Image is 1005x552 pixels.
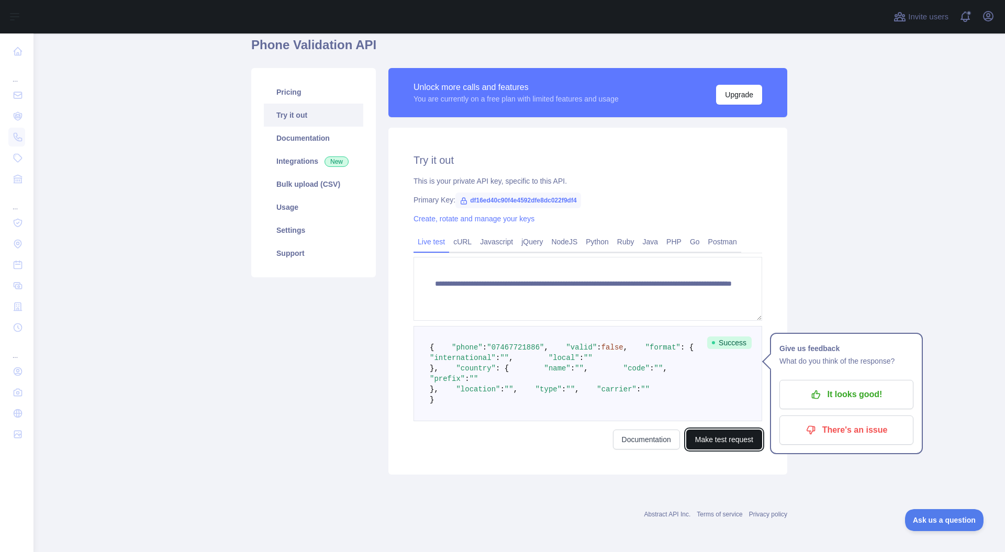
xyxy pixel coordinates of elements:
[414,94,619,104] div: You are currently on a free plan with limited features and usage
[8,63,25,84] div: ...
[544,364,570,373] span: "name"
[430,396,434,404] span: }
[496,354,500,362] span: :
[496,364,509,373] span: : {
[264,242,363,265] a: Support
[575,385,579,393] span: ,
[449,233,476,250] a: cURL
[264,150,363,173] a: Integrations New
[476,233,517,250] a: Javascript
[430,364,439,373] span: },
[483,343,487,352] span: :
[452,343,483,352] span: "phone"
[509,354,513,362] span: ,
[264,81,363,104] a: Pricing
[251,37,787,62] h1: Phone Validation API
[704,233,741,250] a: Postman
[644,511,691,518] a: Abstract API Inc.
[779,342,913,355] h1: Give us feedback
[905,509,984,531] iframe: Toggle Customer Support
[654,364,663,373] span: ""
[582,233,613,250] a: Python
[549,354,579,362] span: "local"
[414,176,762,186] div: This is your private API key, specific to this API.
[716,85,762,105] button: Upgrade
[566,385,575,393] span: ""
[641,385,650,393] span: ""
[686,233,704,250] a: Go
[264,219,363,242] a: Settings
[584,364,588,373] span: ,
[623,364,650,373] span: "code"
[500,354,509,362] span: ""
[500,385,504,393] span: :
[663,364,667,373] span: ,
[584,354,593,362] span: ""
[430,343,434,352] span: {
[571,364,575,373] span: :
[8,339,25,360] div: ...
[414,195,762,205] div: Primary Key:
[680,343,694,352] span: : {
[597,385,636,393] span: "carrier"
[456,364,496,373] span: "country"
[414,233,449,250] a: Live test
[8,190,25,211] div: ...
[601,343,623,352] span: false
[456,385,500,393] span: "location"
[613,233,639,250] a: Ruby
[325,156,349,167] span: New
[908,11,948,23] span: Invite users
[636,385,641,393] span: :
[891,8,951,25] button: Invite users
[414,153,762,167] h2: Try it out
[264,104,363,127] a: Try it out
[414,215,534,223] a: Create, rotate and manage your keys
[430,354,496,362] span: "international"
[779,355,913,367] p: What do you think of the response?
[597,343,601,352] span: :
[264,173,363,196] a: Bulk upload (CSV)
[513,385,518,393] span: ,
[575,364,584,373] span: ""
[650,364,654,373] span: :
[264,196,363,219] a: Usage
[579,354,584,362] span: :
[455,193,580,208] span: df16ed40c90f4e4592dfe8dc022f9df4
[470,375,478,383] span: ""
[645,343,680,352] span: "format"
[547,233,582,250] a: NodeJS
[535,385,562,393] span: "type"
[430,375,465,383] span: "prefix"
[686,430,762,449] button: Make test request
[487,343,544,352] span: "07467721886"
[264,127,363,150] a: Documentation
[623,343,628,352] span: ,
[662,233,686,250] a: PHP
[749,511,787,518] a: Privacy policy
[517,233,547,250] a: jQuery
[465,375,469,383] span: :
[562,385,566,393] span: :
[414,81,619,94] div: Unlock more calls and features
[697,511,742,518] a: Terms of service
[544,343,548,352] span: ,
[430,385,439,393] span: },
[707,336,752,349] span: Success
[613,430,680,449] a: Documentation
[505,385,513,393] span: ""
[566,343,597,352] span: "valid"
[639,233,663,250] a: Java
